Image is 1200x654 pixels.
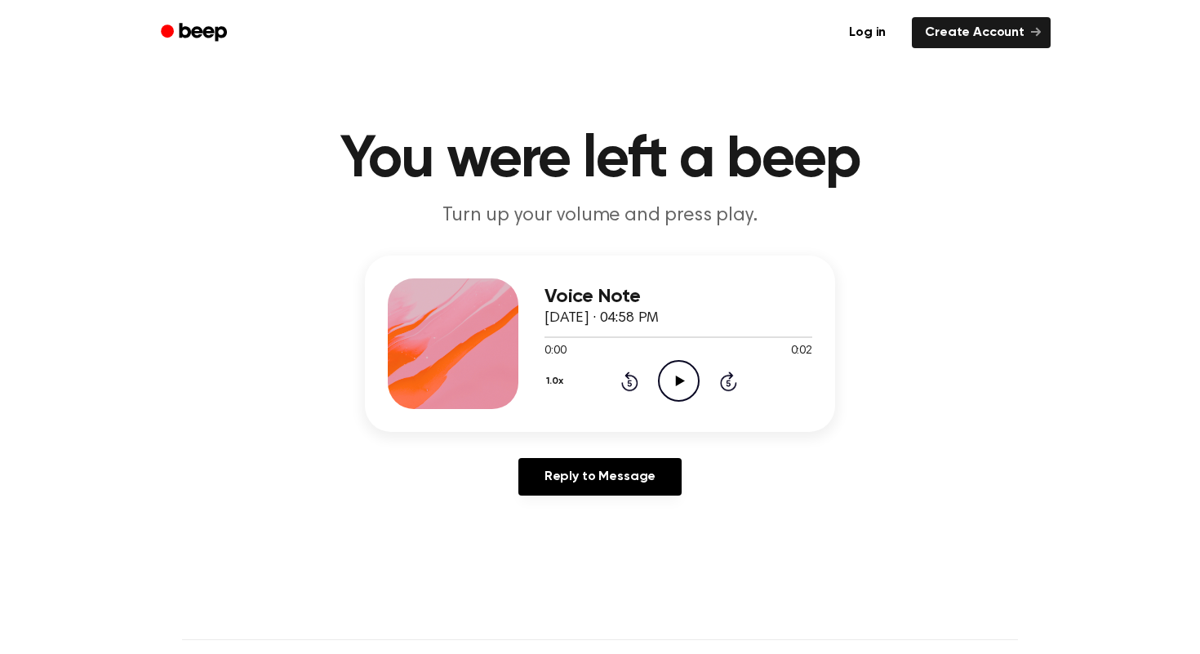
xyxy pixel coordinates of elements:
[544,286,812,308] h3: Voice Note
[544,343,566,360] span: 0:00
[518,458,682,496] a: Reply to Message
[791,343,812,360] span: 0:02
[544,311,659,326] span: [DATE] · 04:58 PM
[182,131,1018,189] h1: You were left a beep
[912,17,1051,48] a: Create Account
[833,14,902,51] a: Log in
[149,17,242,49] a: Beep
[544,367,569,395] button: 1.0x
[287,202,913,229] p: Turn up your volume and press play.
